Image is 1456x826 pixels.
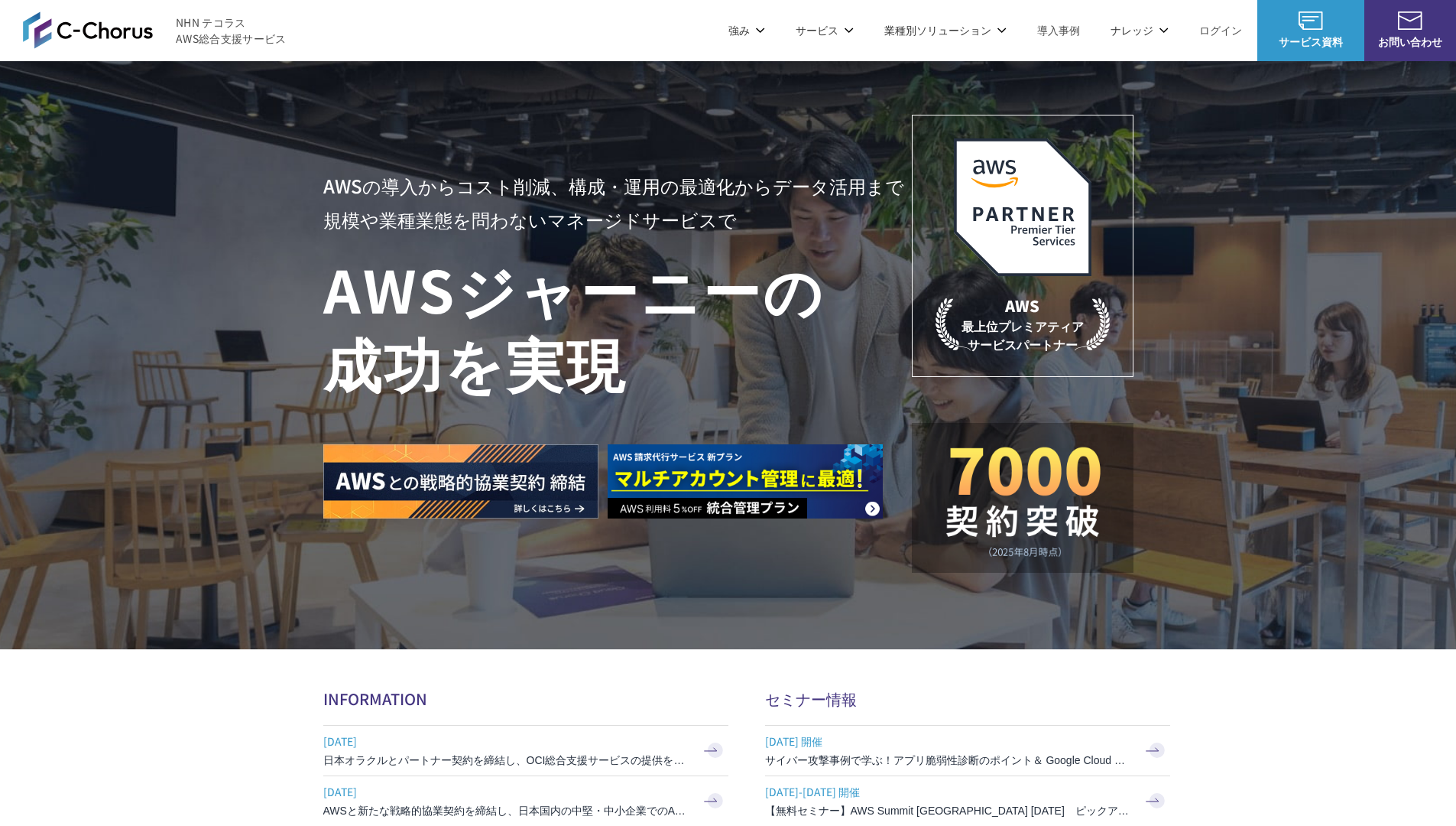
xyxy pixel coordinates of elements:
[765,780,1132,803] span: [DATE]-[DATE] 開催
[796,22,854,38] p: サービス
[323,726,728,776] a: [DATE] 日本オラクルとパートナー契約を締結し、OCI総合支援サービスの提供を開始
[765,726,1170,776] a: [DATE] 開催 サイバー攻撃事例で学ぶ！アプリ脆弱性診断のポイント＆ Google Cloud セキュリティ対策
[1398,11,1422,30] img: お問い合わせ
[1199,22,1242,38] a: ログイン
[942,446,1103,558] img: 契約件数
[765,753,1132,768] h3: サイバー攻撃事例で学ぶ！アプリ脆弱性診断のポイント＆ Google Cloud セキュリティ対策
[608,444,883,519] img: AWS請求代行サービス 統合管理プラン
[765,730,1132,753] span: [DATE] 開催
[23,11,153,48] img: AWS総合支援サービス C-Chorus
[884,22,1007,38] p: 業種別ソリューション
[323,252,912,398] h1: AWS ジャーニーの 成功を実現
[176,15,287,47] span: NHN テコラス AWS総合支援サービス
[1111,22,1169,38] p: ナレッジ
[1037,22,1080,38] a: 導入事例
[765,776,1170,826] a: [DATE]-[DATE] 開催 【無料セミナー】AWS Summit [GEOGRAPHIC_DATA] [DATE] ピックアップセッション
[954,138,1091,276] img: AWSプレミアティアサービスパートナー
[1364,34,1456,50] span: お問い合わせ
[323,776,728,826] a: [DATE] AWSと新たな戦略的協業契約を締結し、日本国内の中堅・中小企業でのAWS活用を加速
[765,803,1132,818] h3: 【無料セミナー】AWS Summit [GEOGRAPHIC_DATA] [DATE] ピックアップセッション
[323,730,690,753] span: [DATE]
[765,688,1170,710] h2: セミナー情報
[323,444,598,519] img: AWSとの戦略的協業契約 締結
[1299,11,1323,30] img: AWS総合支援サービス C-Chorus サービス資料
[323,753,690,768] h3: 日本オラクルとパートナー契約を締結し、OCI総合支援サービスの提供を開始
[323,803,690,818] h3: AWSと新たな戦略的協業契約を締結し、日本国内の中堅・中小企業でのAWS活用を加速
[323,688,728,710] h2: INFORMATION
[323,780,690,803] span: [DATE]
[23,11,287,48] a: AWS総合支援サービス C-Chorus NHN テコラスAWS総合支援サービス
[936,294,1110,353] p: 最上位プレミアティア サービスパートナー
[728,22,765,38] p: 強み
[323,169,912,236] p: AWSの導入からコスト削減、 構成・運用の最適化からデータ活用まで 規模や業種業態を問わない マネージドサービスで
[1005,294,1039,317] em: AWS
[1257,34,1364,50] span: サービス資料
